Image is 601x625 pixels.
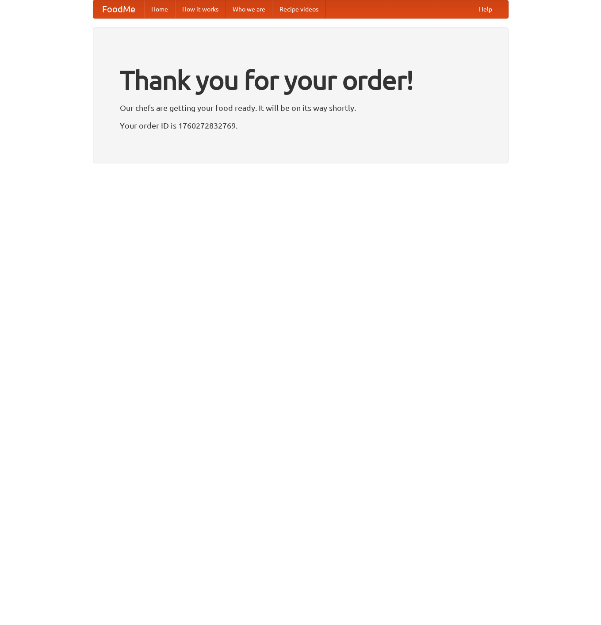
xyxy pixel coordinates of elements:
p: Our chefs are getting your food ready. It will be on its way shortly. [120,101,482,114]
a: How it works [175,0,226,18]
a: Home [144,0,175,18]
p: Your order ID is 1760272832769. [120,119,482,132]
a: Who we are [226,0,272,18]
h1: Thank you for your order! [120,59,482,101]
a: Help [472,0,499,18]
a: Recipe videos [272,0,325,18]
a: FoodMe [93,0,144,18]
